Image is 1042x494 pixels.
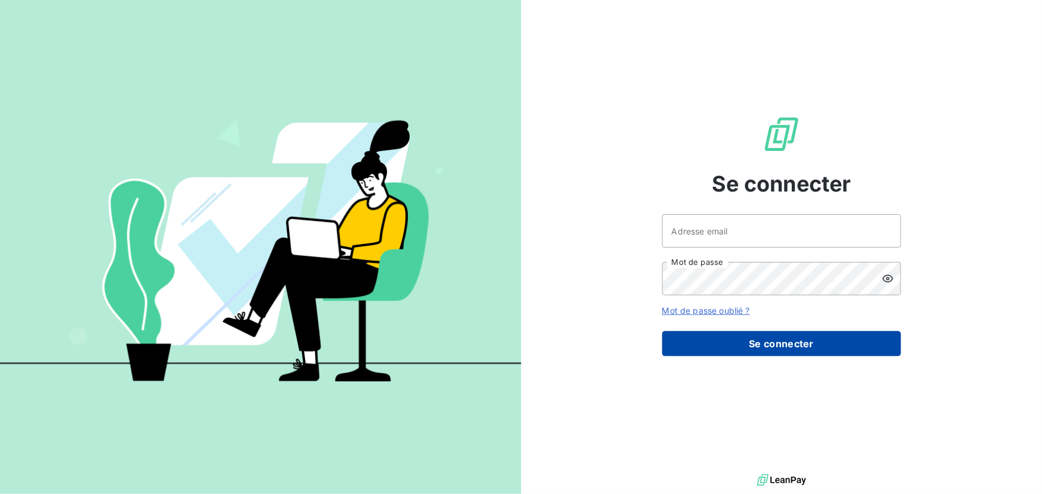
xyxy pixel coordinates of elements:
[757,471,806,489] img: logo
[662,214,901,248] input: placeholder
[763,115,801,153] img: Logo LeanPay
[662,305,750,316] a: Mot de passe oublié ?
[662,331,901,356] button: Se connecter
[712,168,852,200] span: Se connecter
